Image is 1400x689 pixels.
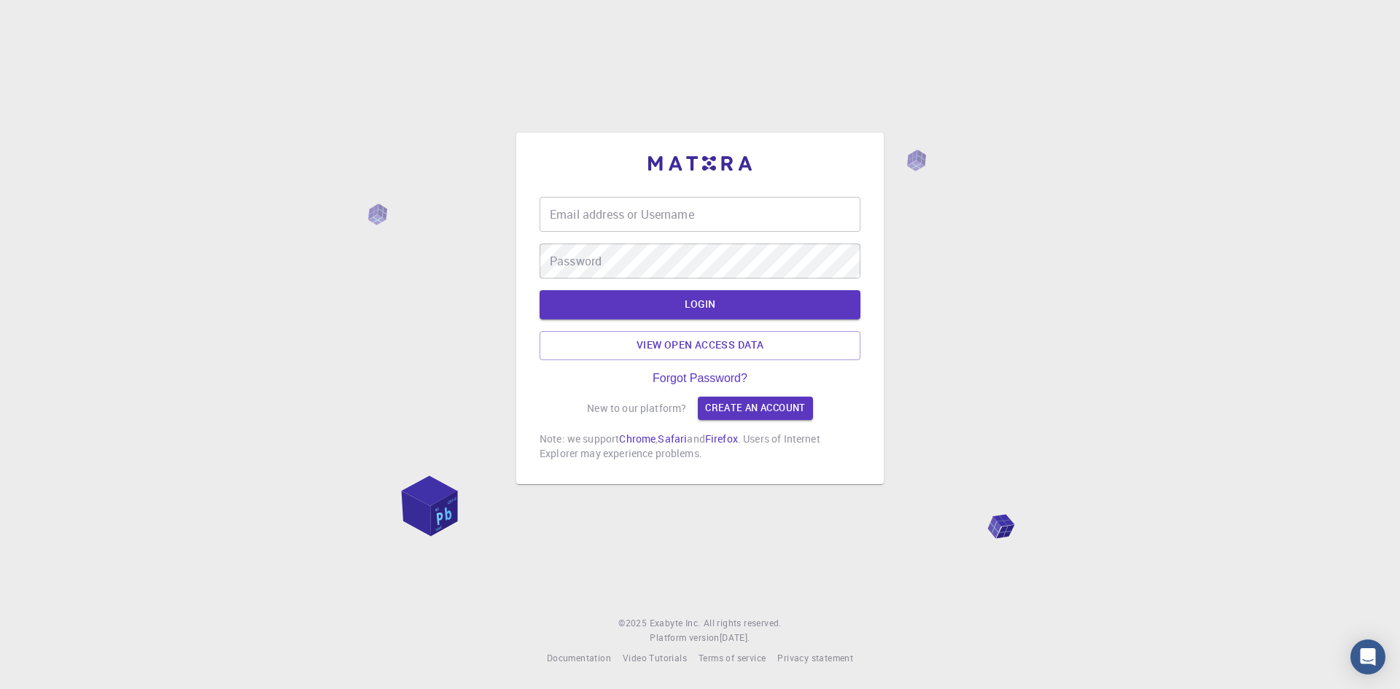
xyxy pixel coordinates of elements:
[650,616,701,631] a: Exabyte Inc.
[699,652,766,663] span: Terms of service
[699,651,766,666] a: Terms of service
[704,616,782,631] span: All rights reserved.
[623,651,687,666] a: Video Tutorials
[540,290,860,319] button: LOGIN
[587,401,686,416] p: New to our platform?
[653,372,747,385] a: Forgot Password?
[777,651,853,666] a: Privacy statement
[540,331,860,360] a: View open access data
[720,631,750,643] span: [DATE] .
[618,616,649,631] span: © 2025
[547,652,611,663] span: Documentation
[547,651,611,666] a: Documentation
[650,617,701,628] span: Exabyte Inc.
[705,432,738,445] a: Firefox
[658,432,687,445] a: Safari
[777,652,853,663] span: Privacy statement
[540,432,860,461] p: Note: we support , and . Users of Internet Explorer may experience problems.
[1350,639,1385,674] div: Open Intercom Messenger
[623,652,687,663] span: Video Tutorials
[650,631,719,645] span: Platform version
[720,631,750,645] a: [DATE].
[698,397,812,420] a: Create an account
[619,432,656,445] a: Chrome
